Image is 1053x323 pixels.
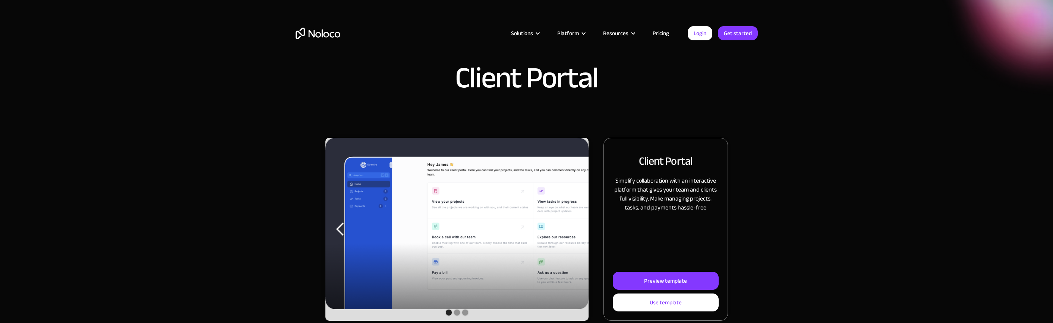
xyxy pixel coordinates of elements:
[548,28,594,38] div: Platform
[613,176,718,212] p: Simplify collaboration with an interactive platform that gives your team and clients full visibil...
[325,138,589,321] div: 1 of 3
[718,26,758,40] a: Get started
[613,272,718,290] a: Preview template
[559,138,589,321] div: next slide
[511,28,533,38] div: Solutions
[557,28,579,38] div: Platform
[650,298,682,307] div: Use template
[454,310,460,316] div: Show slide 2 of 3
[455,63,598,93] h1: Client Portal
[325,138,355,321] div: previous slide
[603,28,628,38] div: Resources
[644,276,687,286] div: Preview template
[446,310,452,316] div: Show slide 1 of 3
[613,294,718,311] a: Use template
[639,153,693,169] h2: Client Portal
[502,28,548,38] div: Solutions
[296,28,340,39] a: home
[688,26,712,40] a: Login
[462,310,468,316] div: Show slide 3 of 3
[594,28,643,38] div: Resources
[325,138,589,321] div: carousel
[643,28,678,38] a: Pricing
